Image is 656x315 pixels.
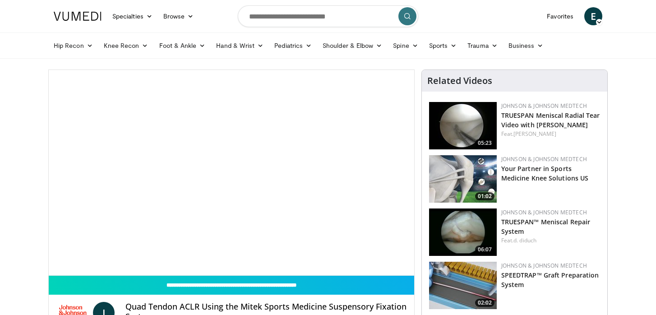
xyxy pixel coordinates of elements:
[159,41,197,50] font: Foot & Ankle
[216,41,254,50] font: Hand & Wrist
[424,37,462,55] a: Sports
[503,37,549,55] a: Business
[429,102,497,149] a: 05:23
[501,218,591,236] a: TRUESPAN™ Meniscal Repair System
[429,155,497,203] img: 0543fda4-7acd-4b5c-b055-3730b7e439d4.150x105_q85_crop-smart_upscale.jpg
[508,41,535,50] font: Business
[429,208,497,256] img: e42d750b-549a-4175-9691-fdba1d7a6a0f.150x105_q85_crop-smart_upscale.jpg
[112,12,143,21] font: Specialties
[501,111,600,129] a: TRUESPAN Meniscal Radial Tear Video with [PERSON_NAME]
[501,236,536,244] font: Feat.
[501,130,557,138] font: Feat.
[427,75,492,86] h4: Related Videos
[462,37,503,55] a: Trauma
[501,164,589,182] a: Your Partner in Sports Medicine Knee Solutions US
[429,208,497,256] a: 06:07
[475,139,494,147] span: 05:23
[501,208,587,216] a: Johnson & Johnson MedTech
[48,37,98,55] a: Hip Recon
[584,7,602,25] a: E
[54,41,84,50] font: Hip Recon
[49,70,414,276] video-js: Video Player
[323,41,373,50] font: Shoulder & Elbow
[54,12,102,21] img: VuMedi Logo
[429,102,497,149] img: a9cbc79c-1ae4-425c-82e8-d1f73baa128b.150x105_q85_crop-smart_upscale.jpg
[163,12,185,21] font: Browse
[107,7,158,25] a: Specialties
[475,299,494,307] span: 02:02
[269,37,317,55] a: Pediatrics
[429,262,497,309] a: 02:02
[393,41,409,50] font: Spine
[501,155,587,163] a: Johnson & Johnson MedTech
[211,37,269,55] a: Hand & Wrist
[513,236,536,244] a: d. diduch
[388,37,423,55] a: Spine
[501,271,599,289] a: SPEEDTRAP™ Graft Preparation System
[513,130,556,138] a: [PERSON_NAME]
[429,41,448,50] font: Sports
[154,37,211,55] a: Foot & Ankle
[158,7,199,25] a: Browse
[238,5,418,27] input: Search topics, interventions
[475,246,494,254] span: 06:07
[429,155,497,203] a: 01:02
[98,37,154,55] a: Knee Recon
[541,7,579,25] a: Favorites
[501,262,587,269] a: Johnson & Johnson MedTech
[274,41,303,50] font: Pediatrics
[104,41,139,50] font: Knee Recon
[475,192,494,200] span: 01:02
[429,262,497,309] img: a46a2fe1-2704-4a9e-acc3-1c278068f6c4.150x105_q85_crop-smart_upscale.jpg
[317,37,388,55] a: Shoulder & Elbow
[501,102,587,110] a: Johnson & Johnson MedTech
[467,41,488,50] font: Trauma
